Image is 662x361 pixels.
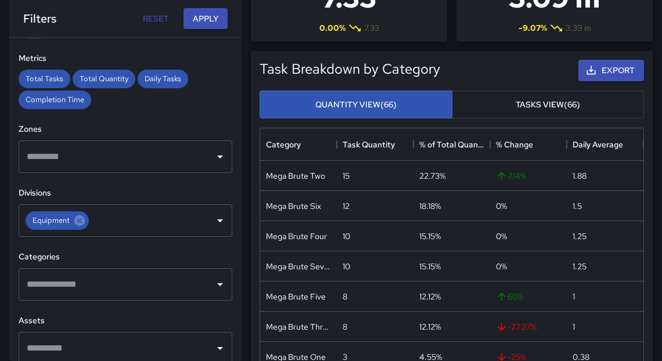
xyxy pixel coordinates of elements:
div: Daily Average [567,128,643,161]
span: 7.14 % [496,170,526,182]
div: % Change [490,128,567,161]
div: % of Total Quantity [413,128,490,161]
span: Total Tasks [19,74,70,84]
button: Quantity View(66) [260,91,452,119]
span: 0 % [496,230,507,242]
button: Export [578,60,644,81]
h6: Categories [19,251,232,263]
div: Category [260,128,337,161]
span: 60 % [496,291,523,302]
div: 1.5 [573,200,582,212]
div: Mega Brute Four [266,230,327,242]
span: Daily Tasks [138,74,188,84]
span: -27.27 % [496,321,537,333]
h6: Assets [19,315,232,327]
div: 12.12% [419,291,441,302]
div: Total Quantity [73,70,135,88]
div: 22.73% [419,170,445,182]
h6: Filters [23,9,56,28]
h6: Metrics [19,52,232,65]
div: Mega Brute Seven [266,261,331,272]
div: 15 [343,170,350,182]
div: % Change [496,128,533,161]
button: Reset [137,8,174,30]
div: Category [266,128,301,161]
button: Tasks View(66) [452,91,645,119]
div: Task Quantity [337,128,413,161]
button: Open [212,276,228,293]
span: 0 % [496,200,507,212]
button: Open [212,212,228,229]
div: 1.88 [573,170,587,182]
div: 8 [343,321,347,333]
h6: Divisions [19,187,232,200]
div: 1.25 [573,261,587,272]
div: Daily Tasks [138,70,188,88]
span: 7.33 [364,22,379,34]
div: Mega Brute Three [266,321,331,333]
span: -9.07 % [519,22,547,34]
div: 18.18% [419,200,441,212]
div: Mega Brute Five [266,291,326,302]
div: 15.15% [419,230,441,242]
div: Equipment [26,211,89,230]
div: 12 [343,200,350,212]
div: 10 [343,261,350,272]
span: Completion Time [19,95,91,104]
h6: Zones [19,123,232,136]
button: Open [212,149,228,165]
div: Mega Brute Two [266,170,325,182]
button: Apply [184,8,228,30]
div: Task Quantity [343,128,395,161]
div: Mega Brute Six [266,200,321,212]
div: Total Tasks [19,70,70,88]
div: 1 [573,321,575,333]
span: Equipment [26,214,77,227]
span: 3.39 m [566,22,591,34]
div: 1 [573,291,575,302]
div: 15.15% [419,261,441,272]
div: 8 [343,291,347,302]
button: Open [212,340,228,356]
span: 0 % [496,261,507,272]
div: 12.12% [419,321,441,333]
span: 0.00 % [319,22,346,34]
div: Completion Time [19,91,91,109]
h5: Task Breakdown by Category [260,60,440,78]
div: 10 [343,230,350,242]
div: % of Total Quantity [419,128,484,161]
div: Daily Average [573,128,623,161]
span: Total Quantity [73,74,135,84]
div: 1.25 [573,230,587,242]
